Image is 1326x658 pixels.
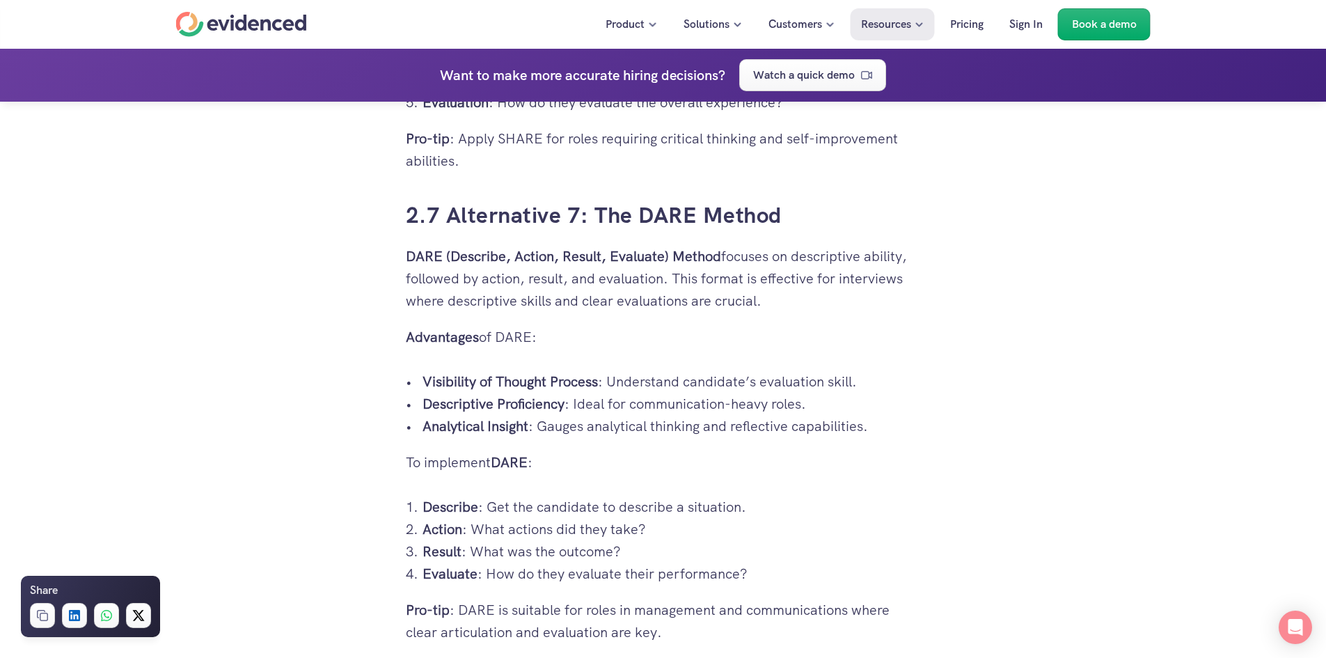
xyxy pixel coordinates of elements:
a: Watch a quick demo [739,59,886,91]
p: Pricing [950,15,984,33]
p: To implement : [406,451,921,473]
a: Sign In [999,8,1053,40]
strong: Describe [423,498,478,516]
strong: Descriptive Proficiency [423,395,565,413]
h4: Want to make more accurate hiring decisions? [440,64,725,86]
p: : Ideal for communication-heavy roles. [423,393,921,415]
p: : DARE is suitable for roles in management and communications where clear articulation and evalua... [406,599,921,643]
p: : Get the candidate to describe a situation. [423,496,921,518]
a: Home [176,12,307,37]
a: Book a demo [1058,8,1151,40]
p: Resources [861,15,911,33]
strong: Action [423,520,462,538]
p: : What actions did they take? [423,518,921,540]
p: Solutions [684,15,729,33]
p: focuses on descriptive ability, followed by action, result, and evaluation. This format is effect... [406,245,921,312]
p: : Understand candidate’s evaluation skill. [423,370,921,393]
strong: Pro-tip [406,130,450,148]
strong: DARE [491,453,528,471]
strong: Visibility of Thought Process [423,373,598,391]
p: : What was the outcome? [423,540,921,563]
strong: DARE (Describe, Action, Result, Evaluate) Method [406,247,721,265]
p: : How do they evaluate their performance? [423,563,921,585]
p: of DARE: [406,326,921,348]
p: : Apply SHARE for roles requiring critical thinking and self-improvement abilities. [406,127,921,172]
a: 2.7 Alternative 7: The DARE Method [406,201,782,230]
p: : Gauges analytical thinking and reflective capabilities. [423,415,921,437]
p: Sign In [1009,15,1043,33]
p: Customers [768,15,822,33]
p: : How do they evaluate the overall experience? [423,91,921,113]
p: Product [606,15,645,33]
strong: Result [423,542,461,561]
strong: Evaluate [423,565,477,583]
strong: Evaluation [423,93,489,111]
h6: Share [30,581,58,600]
strong: Analytical Insight [423,417,528,435]
a: Pricing [940,8,994,40]
p: Watch a quick demo [753,66,855,84]
div: Open Intercom Messenger [1279,611,1312,644]
strong: Advantages [406,328,479,346]
strong: Pro-tip [406,601,450,619]
p: Book a demo [1072,15,1137,33]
